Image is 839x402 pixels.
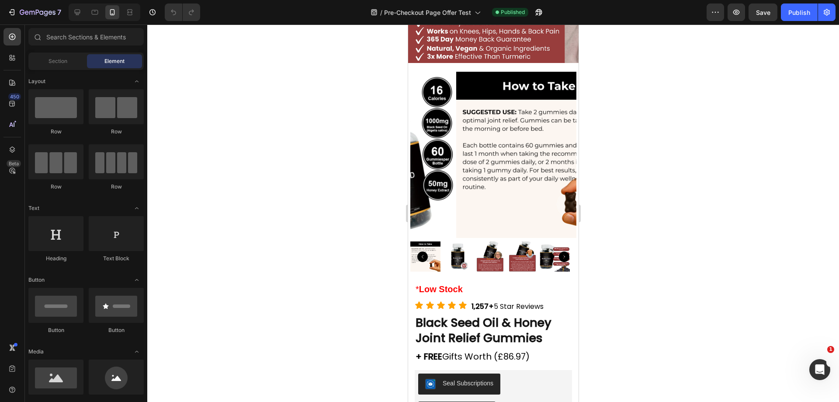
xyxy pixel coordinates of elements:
span: Save [756,9,770,16]
span: Published [501,8,525,16]
iframe: Design area [408,24,579,402]
button: Save [749,3,777,21]
div: Button [28,326,83,334]
span: Toggle open [130,201,144,215]
div: Undo/Redo [165,3,200,21]
iframe: Intercom live chat [809,359,830,380]
span: Section [49,57,67,65]
div: Beta [7,160,21,167]
button: Publish [781,3,818,21]
span: Toggle open [130,273,144,287]
p: 7 [57,7,61,17]
div: Row [89,128,144,136]
div: Row [28,183,83,191]
button: Kaching Bundles [10,377,87,398]
span: Media [28,348,44,356]
span: Toggle open [130,345,144,359]
div: Button [89,326,144,334]
div: Publish [788,8,810,17]
div: 450 [8,93,21,100]
span: Pre-Checkout Page Offer Test [384,8,471,17]
span: / [380,8,382,17]
input: Search Sections & Elements [28,28,144,45]
span: Toggle open [130,74,144,88]
span: 1 [827,346,834,353]
div: Row [89,183,144,191]
span: Layout [28,77,45,85]
span: Element [104,57,125,65]
div: Row [28,128,83,136]
span: Text [28,204,39,212]
div: Heading [28,255,83,262]
div: Text Block [89,255,144,262]
button: 7 [3,3,65,21]
span: Button [28,276,45,284]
